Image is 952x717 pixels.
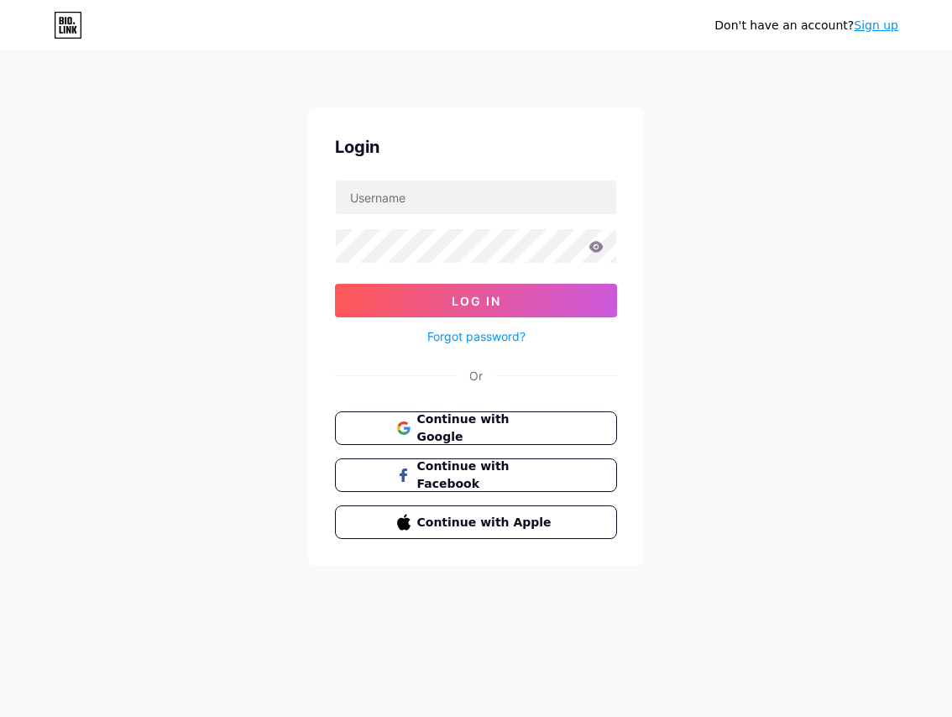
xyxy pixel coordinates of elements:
[427,327,526,345] a: Forgot password?
[336,181,616,214] input: Username
[335,134,617,160] div: Login
[335,411,617,445] button: Continue with Google
[335,458,617,492] button: Continue with Facebook
[335,505,617,539] button: Continue with Apple
[854,18,898,32] a: Sign up
[417,458,556,493] span: Continue with Facebook
[452,294,501,308] span: Log In
[714,17,898,34] div: Don't have an account?
[469,367,483,385] div: Or
[417,411,556,446] span: Continue with Google
[335,284,617,317] button: Log In
[417,514,556,531] span: Continue with Apple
